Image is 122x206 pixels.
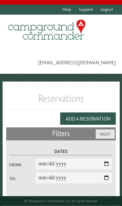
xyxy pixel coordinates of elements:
[60,5,75,15] a: Help
[6,92,116,110] h1: Reservations
[24,199,98,203] small: © Campground Commander LLC. All rights reserved.
[60,112,116,125] button: Add a Reservation
[97,5,116,15] a: Logout
[6,48,116,66] span: [EMAIL_ADDRESS][DOMAIN_NAME]
[96,129,115,139] button: Reset
[6,127,116,140] h2: Filters
[6,17,88,43] img: Campground Commander
[9,162,35,168] label: From:
[9,175,35,182] label: To:
[9,148,113,155] label: Dates
[76,5,96,15] a: Support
